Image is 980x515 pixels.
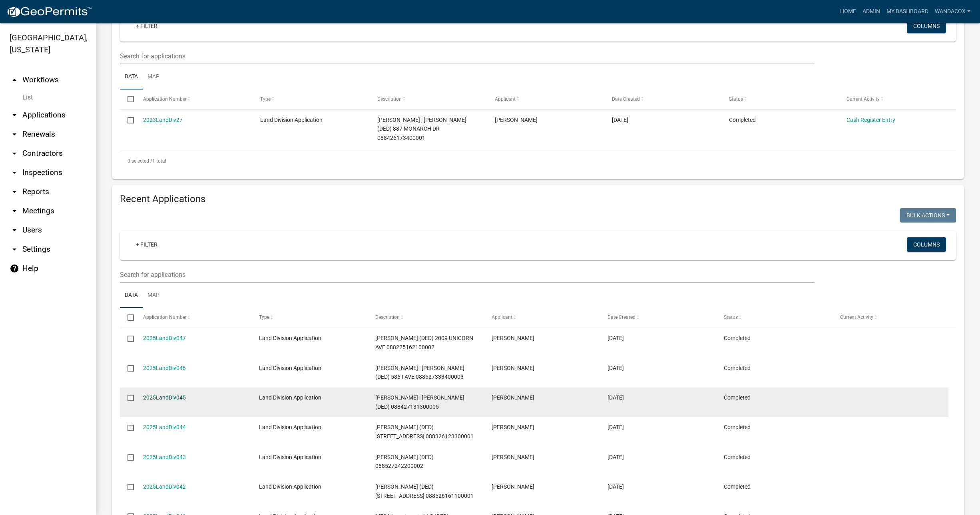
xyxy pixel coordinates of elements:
a: 2025LandDiv044 [143,424,186,430]
a: Data [120,283,143,308]
a: 2023LandDiv27 [143,117,183,123]
span: 0 selected / [127,158,152,164]
i: arrow_drop_up [10,75,19,85]
span: 09/19/2025 [608,335,624,341]
i: arrow_drop_down [10,149,19,158]
a: Map [143,64,164,90]
span: Type [259,314,269,320]
span: Land Division Application [259,335,321,341]
datatable-header-cell: Application Number [135,308,251,327]
input: Search for applications [120,48,815,64]
a: 2025LandDiv047 [143,335,186,341]
span: Haberer, Charles J | Haberer, Elizabeth M (DED) 887 MONARCH DR 088426173400001 [377,117,466,141]
span: 09/02/2025 [608,424,624,430]
a: WandaCox [932,4,974,19]
span: Land Division Application [259,424,321,430]
span: Land Division Application [259,365,321,371]
span: Land Division Application [259,394,321,401]
datatable-header-cell: Description [370,89,487,109]
button: Bulk Actions [900,208,956,223]
span: Don Lincoln [492,335,534,341]
span: Completed [724,483,751,490]
i: arrow_drop_down [10,225,19,235]
a: Admin [859,4,883,19]
span: Noah Meeks [492,394,534,401]
span: Completed [724,335,751,341]
span: Uthe, Robert E (DED) 1707 240TH ST 088326123300001 [375,424,474,439]
span: Applicant [492,314,512,320]
span: Anderson, Susan E (DED) 088527242200002 [375,454,434,469]
span: Status [724,314,738,320]
span: Land Division Application [259,454,321,460]
datatable-header-cell: Status [721,89,839,109]
datatable-header-cell: Current Activity [839,89,956,109]
span: 08/27/2025 [608,454,624,460]
a: + Filter [129,19,164,33]
span: 04/28/2023 [612,117,628,123]
span: Completed [724,424,751,430]
i: arrow_drop_down [10,129,19,139]
span: Completed [724,454,751,460]
span: Description [375,314,400,320]
a: Data [120,64,143,90]
span: Dennis Crisler [492,365,534,371]
a: My Dashboard [883,4,932,19]
a: Cash Register Entry [847,117,895,123]
datatable-header-cell: Current Activity [832,308,948,327]
a: 2025LandDiv045 [143,394,186,401]
span: Johnson, Paul E (DED) 2009 UNICORN AVE 088225162100002 [375,335,473,350]
a: Map [143,283,164,308]
div: 1 total [120,151,956,171]
span: Bruce Uthe [492,424,534,430]
span: Tom Haberer [495,117,538,123]
a: 2025LandDiv046 [143,365,186,371]
button: Columns [907,19,946,33]
i: arrow_drop_down [10,245,19,254]
datatable-header-cell: Application Number [135,89,252,109]
span: Land Division Application [260,117,323,123]
datatable-header-cell: Applicant [484,308,600,327]
h4: Recent Applications [120,193,956,205]
span: Completed [724,365,751,371]
span: Current Activity [847,96,880,102]
span: Description [377,96,402,102]
span: Crisler, Dennis | Crisler, Rebecca (DED) 586 I AVE 088527333400003 [375,365,464,380]
datatable-header-cell: Date Created [600,308,716,327]
datatable-header-cell: Status [716,308,833,327]
a: 2025LandDiv043 [143,454,186,460]
span: Applicant [495,96,516,102]
span: Status [729,96,743,102]
span: Burdess, Michael P | Burdess, Rose Anna (DED) 088427131300005 [375,394,464,410]
datatable-header-cell: Description [368,308,484,327]
button: Columns [907,237,946,252]
span: Completed [729,117,756,123]
span: Current Activity [840,314,873,320]
datatable-header-cell: Select [120,89,135,109]
datatable-header-cell: Applicant [487,89,604,109]
i: arrow_drop_down [10,206,19,216]
span: Date Created [608,314,635,320]
datatable-header-cell: Type [251,308,368,327]
span: 08/22/2025 [608,483,624,490]
a: Home [837,4,859,19]
span: Type [260,96,271,102]
a: + Filter [129,237,164,252]
span: Land Division Application [259,483,321,490]
datatable-header-cell: Type [253,89,370,109]
span: Richard Adams [492,483,534,490]
span: 09/16/2025 [608,394,624,401]
span: John D. Jordan [492,454,534,460]
input: Search for applications [120,266,815,283]
a: 2025LandDiv042 [143,483,186,490]
i: arrow_drop_down [10,168,19,177]
i: arrow_drop_down [10,187,19,197]
datatable-header-cell: Date Created [604,89,721,109]
datatable-header-cell: Select [120,308,135,327]
span: Adams, Lila (DED) 217 P AVE 088526161100001 [375,483,474,499]
span: Completed [724,394,751,401]
span: 09/18/2025 [608,365,624,371]
span: Date Created [612,96,640,102]
i: help [10,264,19,273]
i: arrow_drop_down [10,110,19,120]
span: Application Number [143,314,187,320]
